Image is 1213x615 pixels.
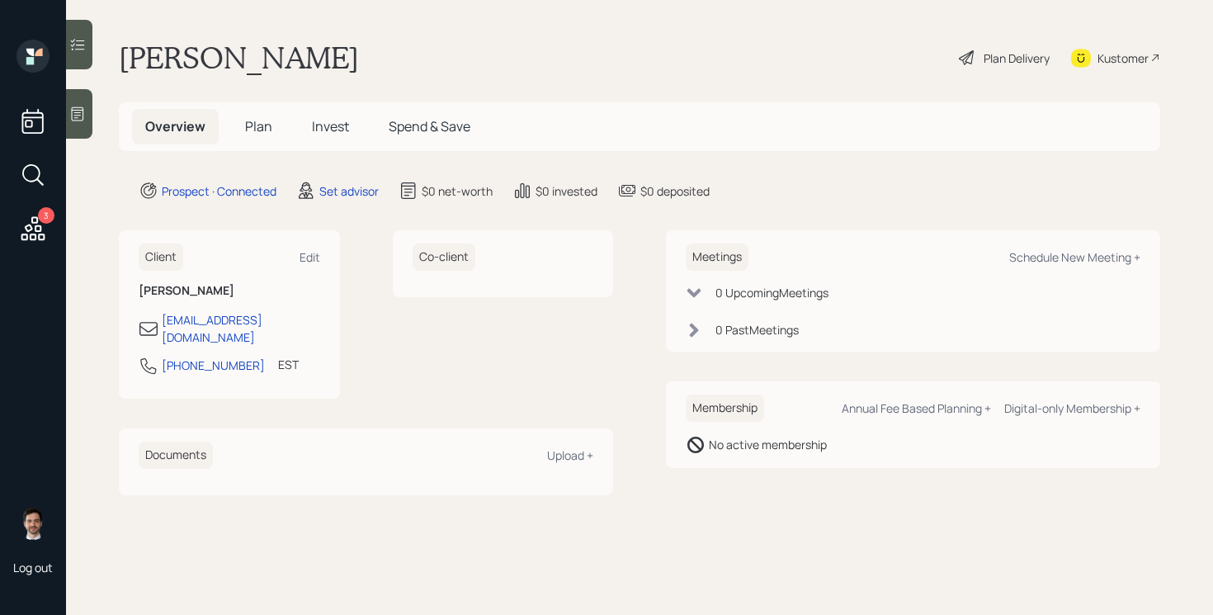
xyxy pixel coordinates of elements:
img: jonah-coleman-headshot.png [17,507,50,540]
div: EST [278,356,299,373]
div: Kustomer [1097,50,1149,67]
div: Edit [300,249,320,265]
div: $0 invested [536,182,597,200]
h6: Co-client [413,244,475,271]
span: Plan [245,117,272,135]
div: $0 net-worth [422,182,493,200]
div: Log out [13,560,53,575]
div: Set advisor [319,182,379,200]
div: Prospect · Connected [162,182,276,200]
div: 0 Past Meeting s [715,321,799,338]
span: Spend & Save [389,117,470,135]
h6: Membership [686,395,764,422]
div: 0 Upcoming Meeting s [715,284,828,301]
div: No active membership [709,436,827,453]
div: [EMAIL_ADDRESS][DOMAIN_NAME] [162,311,320,346]
div: Upload + [547,447,593,463]
div: 3 [38,207,54,224]
span: Overview [145,117,205,135]
h6: Documents [139,442,213,469]
h6: Client [139,244,183,271]
h1: [PERSON_NAME] [119,40,359,76]
div: Schedule New Meeting + [1009,249,1140,265]
span: Invest [312,117,349,135]
div: [PHONE_NUMBER] [162,357,265,374]
div: $0 deposited [640,182,710,200]
h6: [PERSON_NAME] [139,284,320,298]
div: Annual Fee Based Planning + [842,400,991,416]
div: Plan Delivery [984,50,1050,67]
div: Digital-only Membership + [1004,400,1140,416]
h6: Meetings [686,244,748,271]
